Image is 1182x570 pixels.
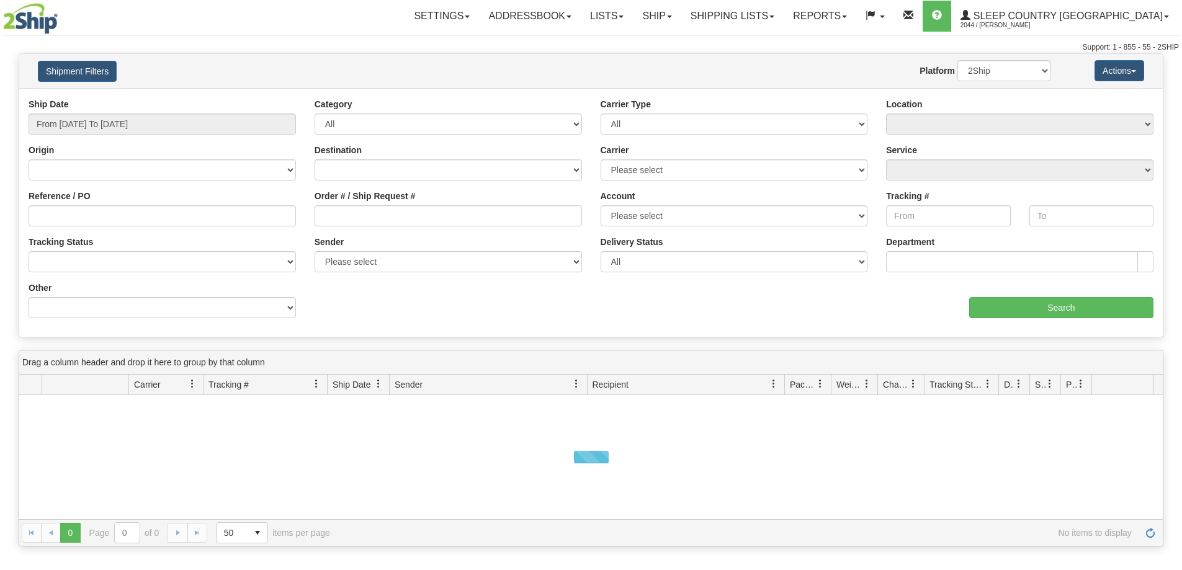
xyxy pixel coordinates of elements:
a: Settings [405,1,479,32]
label: Platform [920,65,955,77]
a: Shipment Issues filter column settings [1039,373,1060,394]
a: Weight filter column settings [856,373,877,394]
a: Addressbook [479,1,581,32]
span: Page of 0 [89,522,159,543]
span: Delivery Status [1004,378,1014,391]
a: Refresh [1140,523,1160,543]
label: Reference / PO [29,190,91,202]
label: Delivery Status [601,236,663,248]
a: Pickup Status filter column settings [1070,373,1091,394]
label: Tracking # [886,190,929,202]
a: Shipping lists [681,1,784,32]
a: Delivery Status filter column settings [1008,373,1029,394]
span: select [248,523,267,543]
span: 2044 / [PERSON_NAME] [960,19,1054,32]
a: Tracking Status filter column settings [977,373,998,394]
button: Actions [1095,60,1144,81]
a: Carrier filter column settings [182,373,203,394]
span: Sender [395,378,423,391]
label: Sender [315,236,344,248]
label: Department [886,236,934,248]
label: Ship Date [29,98,69,110]
a: Sleep Country [GEOGRAPHIC_DATA] 2044 / [PERSON_NAME] [951,1,1178,32]
a: Recipient filter column settings [763,373,784,394]
a: Ship [633,1,681,32]
label: Carrier Type [601,98,651,110]
span: Sleep Country [GEOGRAPHIC_DATA] [970,11,1163,21]
label: Tracking Status [29,236,93,248]
button: Shipment Filters [38,61,117,82]
a: Sender filter column settings [566,373,587,394]
span: Recipient [593,378,629,391]
span: Carrier [134,378,161,391]
label: Category [315,98,352,110]
span: Packages [790,378,816,391]
span: items per page [216,522,330,543]
a: Packages filter column settings [810,373,831,394]
label: Destination [315,144,362,156]
label: Origin [29,144,54,156]
a: Lists [581,1,633,32]
span: Pickup Status [1066,378,1077,391]
img: logo2044.jpg [3,3,58,34]
span: Page sizes drop down [216,522,268,543]
a: Ship Date filter column settings [368,373,389,394]
a: Reports [784,1,856,32]
label: Other [29,282,51,294]
label: Location [886,98,922,110]
div: Support: 1 - 855 - 55 - 2SHIP [3,42,1179,53]
label: Account [601,190,635,202]
input: From [886,205,1010,226]
span: Tracking Status [929,378,983,391]
input: Search [969,297,1153,318]
span: No items to display [347,528,1132,538]
label: Carrier [601,144,629,156]
label: Service [886,144,917,156]
span: Weight [836,378,862,391]
span: Charge [883,378,909,391]
input: To [1029,205,1153,226]
a: Tracking # filter column settings [306,373,327,394]
div: grid grouping header [19,350,1163,375]
span: Ship Date [333,378,370,391]
a: Charge filter column settings [903,373,924,394]
span: Tracking # [208,378,249,391]
span: Shipment Issues [1035,378,1045,391]
span: 50 [224,527,240,539]
label: Order # / Ship Request # [315,190,416,202]
span: Page 0 [60,523,80,543]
